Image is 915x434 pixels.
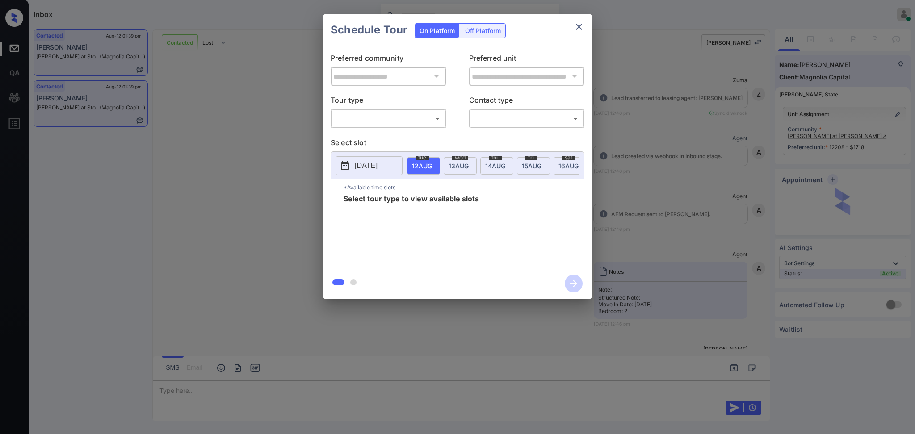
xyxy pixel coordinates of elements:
[469,95,585,109] p: Contact type
[336,156,403,175] button: [DATE]
[323,14,415,46] h2: Schedule Tour
[416,155,429,160] span: tue
[344,195,479,267] span: Select tour type to view available slots
[444,157,477,175] div: date-select
[562,155,575,160] span: sat
[480,157,513,175] div: date-select
[558,162,579,170] span: 16 AUG
[407,157,440,175] div: date-select
[554,157,587,175] div: date-select
[525,155,537,160] span: fri
[331,95,446,109] p: Tour type
[570,18,588,36] button: close
[489,155,502,160] span: thu
[517,157,550,175] div: date-select
[522,162,541,170] span: 15 AUG
[461,24,505,38] div: Off Platform
[415,24,459,38] div: On Platform
[331,53,446,67] p: Preferred community
[469,53,585,67] p: Preferred unit
[485,162,505,170] span: 14 AUG
[331,137,584,151] p: Select slot
[355,160,378,171] p: [DATE]
[344,179,584,195] p: *Available time slots
[412,162,432,170] span: 12 AUG
[452,155,468,160] span: wed
[449,162,469,170] span: 13 AUG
